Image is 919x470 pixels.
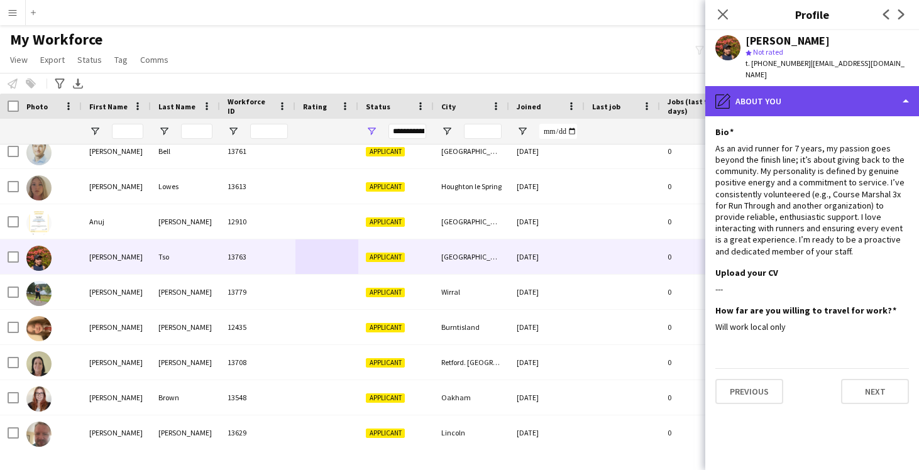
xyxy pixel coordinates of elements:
div: Oakham [434,380,509,415]
h3: How far are you willing to travel for work? [715,305,896,316]
div: [DATE] [509,380,585,415]
div: Wirral [434,275,509,309]
div: 0 [660,204,742,239]
a: Tag [109,52,133,68]
img: Chloe Brown [26,386,52,412]
a: Comms [135,52,173,68]
button: Open Filter Menu [158,126,170,137]
button: Open Filter Menu [441,126,453,137]
div: Tso [151,239,220,274]
span: Workforce ID [228,97,273,116]
div: 0 [660,275,742,309]
span: Status [77,54,102,65]
img: Clive Denton [26,422,52,447]
span: Applicant [366,147,405,156]
div: [GEOGRAPHIC_DATA] [434,204,509,239]
div: [DATE] [509,169,585,204]
div: [PERSON_NAME] [82,310,151,344]
span: Applicant [366,323,405,332]
img: Andrew Bell [26,140,52,165]
div: 13761 [220,134,295,168]
div: Houghton le Spring [434,169,509,204]
span: Last Name [158,102,195,111]
div: Anuj [82,204,151,239]
app-action-btn: Export XLSX [70,76,85,91]
div: Burntisland [434,310,509,344]
div: [PERSON_NAME] [82,239,151,274]
span: Not rated [753,47,783,57]
span: Comms [140,54,168,65]
div: 0 [660,380,742,415]
div: [PERSON_NAME] [82,169,151,204]
span: Applicant [366,253,405,262]
div: 0 [660,169,742,204]
div: Brown [151,380,220,415]
button: Open Filter Menu [228,126,239,137]
div: Bell [151,134,220,168]
div: [DATE] [509,134,585,168]
div: [PERSON_NAME] [82,380,151,415]
div: [GEOGRAPHIC_DATA] [434,239,509,274]
h3: Upload your CV [715,267,778,278]
span: My Workforce [10,30,102,49]
span: Photo [26,102,48,111]
div: Lowes [151,169,220,204]
input: Joined Filter Input [539,124,577,139]
div: 13548 [220,380,295,415]
div: [DATE] [509,310,585,344]
div: Retford. [GEOGRAPHIC_DATA] [434,345,509,380]
img: Catherine Baker [26,316,52,341]
div: --- [715,283,909,295]
span: Last job [592,102,620,111]
div: [PERSON_NAME] [151,310,220,344]
span: City [441,102,456,111]
a: View [5,52,33,68]
input: Last Name Filter Input [181,124,212,139]
div: Will work local only [715,321,909,332]
img: Catherine Morton [26,351,52,376]
button: Next [841,379,909,404]
input: First Name Filter Input [112,124,143,139]
h3: Profile [705,6,919,23]
div: [PERSON_NAME] [151,204,220,239]
button: Previous [715,379,783,404]
span: Applicant [366,393,405,403]
input: City Filter Input [464,124,502,139]
a: Status [72,52,107,68]
button: Open Filter Menu [89,126,101,137]
span: View [10,54,28,65]
img: Annabelle Lowes [26,175,52,200]
div: [PERSON_NAME] [151,415,220,450]
div: 13708 [220,345,295,380]
span: Export [40,54,65,65]
button: Open Filter Menu [517,126,528,137]
div: [PERSON_NAME] [82,275,151,309]
a: Export [35,52,70,68]
div: [PERSON_NAME] [82,345,151,380]
div: 0 [660,415,742,450]
div: As an avid runner for 7 years, my passion goes beyond the finish line; it’s about giving back to ... [715,143,909,257]
div: [DATE] [509,415,585,450]
span: Rating [303,102,327,111]
span: | [EMAIL_ADDRESS][DOMAIN_NAME] [746,58,905,79]
div: [PERSON_NAME] [82,415,151,450]
button: Open Filter Menu [366,126,377,137]
img: Ashley Tso [26,246,52,271]
div: [PERSON_NAME] [151,345,220,380]
div: About you [705,86,919,116]
span: Jobs (last 90 days) [668,97,719,116]
span: t. [PHONE_NUMBER] [746,58,811,68]
app-action-btn: Advanced filters [52,76,67,91]
div: 13763 [220,239,295,274]
div: [DATE] [509,275,585,309]
span: Applicant [366,217,405,227]
span: Status [366,102,390,111]
div: [PERSON_NAME] [151,275,220,309]
img: Anuj thakkar [26,210,52,236]
div: 12435 [220,310,295,344]
h3: Bio [715,126,734,138]
span: Applicant [366,182,405,192]
div: 12910 [220,204,295,239]
div: [PERSON_NAME] [746,35,830,46]
span: Joined [517,102,541,111]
